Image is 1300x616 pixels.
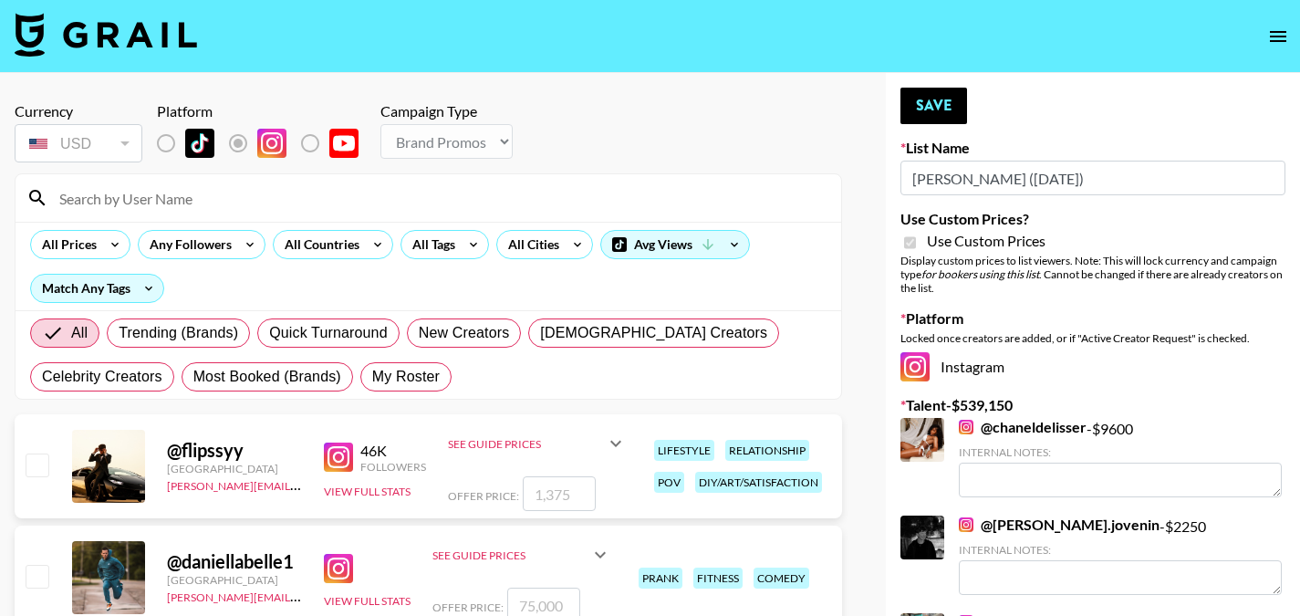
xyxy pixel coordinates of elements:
[900,88,967,124] button: Save
[193,366,341,388] span: Most Booked (Brands)
[900,396,1285,414] label: Talent - $ 539,150
[725,440,809,461] div: relationship
[167,462,302,475] div: [GEOGRAPHIC_DATA]
[360,442,426,460] div: 46K
[540,322,767,344] span: [DEMOGRAPHIC_DATA] Creators
[693,568,743,589] div: fitness
[48,183,830,213] input: Search by User Name
[360,460,426,474] div: Followers
[324,594,411,608] button: View Full Stats
[167,439,302,462] div: @ flipssyy
[324,554,353,583] img: Instagram
[167,573,302,587] div: [GEOGRAPHIC_DATA]
[601,231,749,258] div: Avg Views
[900,331,1285,345] div: Locked once creators are added, or if "Active Creator Request" is checked.
[167,550,302,573] div: @ daniellabelle1
[927,232,1045,250] span: Use Custom Prices
[167,587,437,604] a: [PERSON_NAME][EMAIL_ADDRESS][DOMAIN_NAME]
[157,124,373,162] div: List locked to Instagram.
[959,418,1282,497] div: - $ 9600
[654,472,684,493] div: pov
[401,231,459,258] div: All Tags
[269,322,388,344] span: Quick Turnaround
[448,437,605,451] div: See Guide Prices
[921,267,1039,281] em: for bookers using this list
[959,516,1160,534] a: @[PERSON_NAME].jovenin
[31,275,163,302] div: Match Any Tags
[448,489,519,503] span: Offer Price:
[959,420,973,434] img: Instagram
[324,443,353,472] img: Instagram
[448,422,627,465] div: See Guide Prices
[31,231,100,258] div: All Prices
[959,516,1282,595] div: - $ 2250
[185,129,214,158] img: TikTok
[959,418,1087,436] a: @chaneldelisser
[900,352,930,381] img: Instagram
[167,475,437,493] a: [PERSON_NAME][EMAIL_ADDRESS][DOMAIN_NAME]
[959,445,1282,459] div: Internal Notes:
[380,102,513,120] div: Campaign Type
[15,13,197,57] img: Grail Talent
[71,322,88,344] span: All
[15,120,142,166] div: Currency is locked to USD
[119,322,238,344] span: Trending (Brands)
[432,533,611,577] div: See Guide Prices
[900,352,1285,381] div: Instagram
[754,568,809,589] div: comedy
[695,472,822,493] div: diy/art/satisfaction
[42,366,162,388] span: Celebrity Creators
[274,231,363,258] div: All Countries
[372,366,440,388] span: My Roster
[18,128,139,160] div: USD
[900,309,1285,328] label: Platform
[157,102,373,120] div: Platform
[139,231,235,258] div: Any Followers
[15,102,142,120] div: Currency
[959,517,973,532] img: Instagram
[959,543,1282,557] div: Internal Notes:
[900,254,1285,295] div: Display custom prices to list viewers. Note: This will lock currency and campaign type . Cannot b...
[900,210,1285,228] label: Use Custom Prices?
[639,568,682,589] div: prank
[329,129,359,158] img: YouTube
[324,485,411,498] button: View Full Stats
[654,440,714,461] div: lifestyle
[523,476,596,511] input: 1,375
[432,600,504,614] span: Offer Price:
[497,231,563,258] div: All Cities
[419,322,510,344] span: New Creators
[900,139,1285,157] label: List Name
[257,129,286,158] img: Instagram
[1260,18,1296,55] button: open drawer
[432,548,589,562] div: See Guide Prices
